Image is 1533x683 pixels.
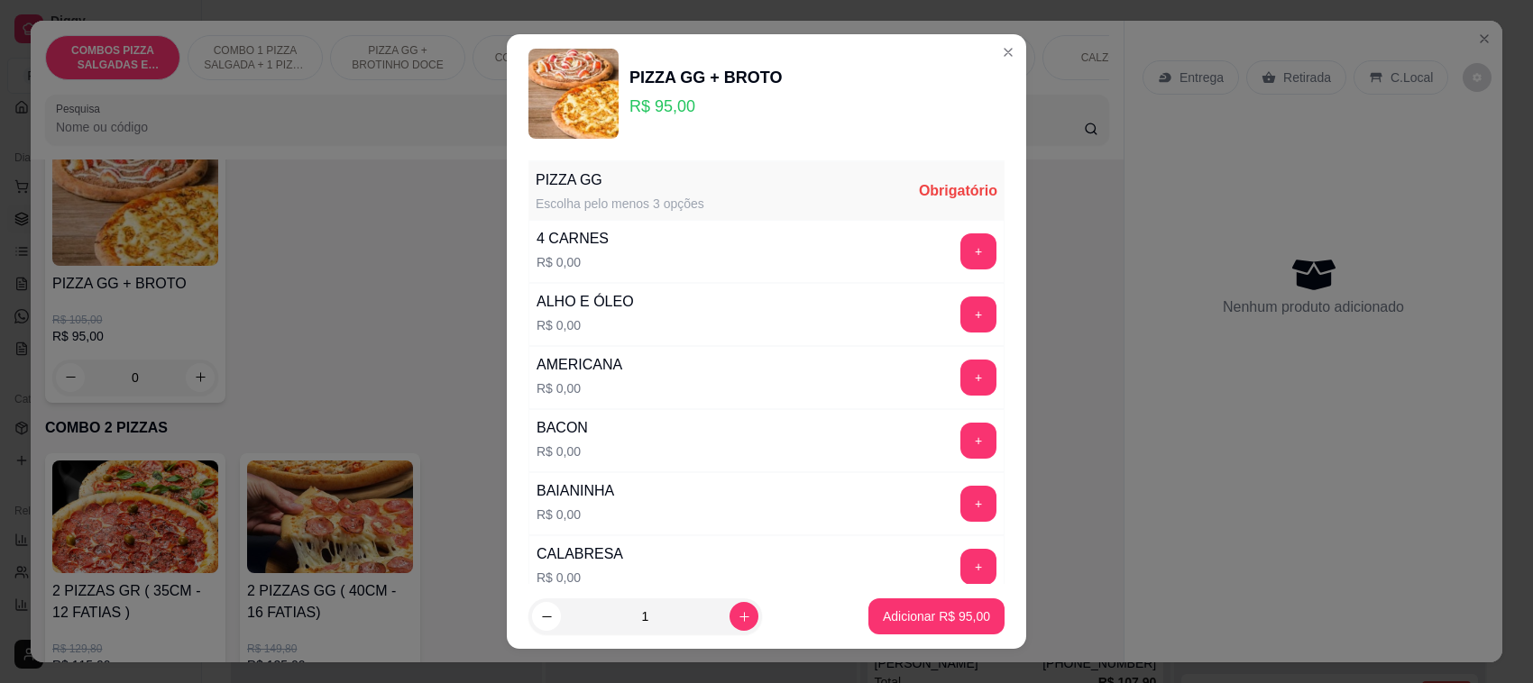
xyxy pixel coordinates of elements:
[537,543,623,565] div: CALABRESA
[629,94,783,119] p: R$ 95,00
[532,602,561,631] button: decrease-product-quantity
[960,233,996,269] button: add
[537,228,609,250] div: 4 CARNES
[537,505,614,524] p: R$ 0,00
[536,195,704,213] div: Escolha pelo menos 3 opções
[629,65,783,90] div: PIZZA GG + BROTO
[537,354,622,376] div: AMERICANA
[994,38,1023,67] button: Close
[537,253,609,271] p: R$ 0,00
[537,379,622,397] p: R$ 0,00
[960,423,996,459] button: add
[536,169,704,191] div: PIZZA GG
[868,598,1005,634] button: Adicionar R$ 95,00
[883,607,990,625] p: Adicionar R$ 95,00
[537,480,614,502] div: BAIANINHA
[960,360,996,396] button: add
[537,316,634,334] p: R$ 0,00
[730,602,758,631] button: increase-product-quantity
[537,417,588,439] div: BACON
[960,549,996,585] button: add
[919,180,997,202] div: Obrigatório
[960,296,996,332] button: add
[537,291,634,313] div: ALHO E ÓLEO
[537,442,588,460] p: R$ 0,00
[528,49,619,139] img: product-image
[537,569,623,587] p: R$ 0,00
[960,486,996,522] button: add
